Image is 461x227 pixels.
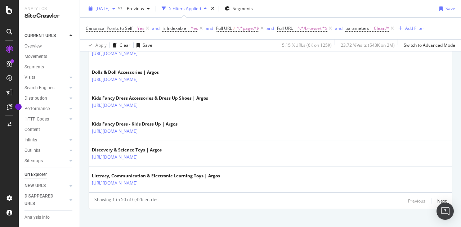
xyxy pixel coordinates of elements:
[282,42,332,48] div: 5.15 % URLs ( 6K on 125K )
[86,40,107,51] button: Apply
[335,25,343,32] button: and
[335,25,343,31] div: and
[437,3,455,14] button: Save
[408,198,425,204] div: Previous
[24,53,75,60] a: Movements
[24,126,40,133] div: Content
[408,196,425,205] button: Previous
[210,5,216,12] div: times
[24,12,74,20] div: SiteCrawler
[24,157,43,165] div: Sitemaps
[94,196,158,205] div: Showing 1 to 50 of 6,426 entries
[191,23,198,33] span: Yes
[152,25,160,31] div: and
[370,25,373,31] span: =
[24,182,67,190] a: NEW URLS
[297,23,327,33] span: ^.*/browse/.*$
[345,25,369,31] span: parameters
[152,25,160,32] button: and
[169,5,201,12] div: 5 Filters Applied
[222,3,256,14] button: Segments
[95,5,109,12] span: 2025 Oct. 1st
[124,3,153,14] button: Previous
[92,173,220,179] div: Literacy, Communication & Electronic Learning Toys | Argos
[294,25,296,31] span: =
[401,40,455,51] button: Switch to Advanced Mode
[92,76,138,83] a: [URL][DOMAIN_NAME]
[134,25,136,31] span: =
[124,5,144,12] span: Previous
[237,23,259,33] span: ^.*page.*$
[437,198,447,204] div: Next
[24,105,50,113] div: Performance
[395,24,424,33] button: Add Filter
[92,95,208,101] div: Kids Fancy Dress Accessories & Dress Up Shoes | Argos
[216,25,232,31] span: Full URL
[118,5,124,11] span: vs
[24,157,67,165] a: Sitemaps
[187,25,190,31] span: =
[95,42,107,48] div: Apply
[405,25,424,31] div: Add Filter
[233,5,253,12] span: Segments
[24,147,67,154] a: Outlinks
[143,42,152,48] div: Save
[162,25,186,31] span: Is Indexable
[134,40,152,51] button: Save
[24,74,67,81] a: Visits
[24,63,75,71] a: Segments
[437,196,447,205] button: Next
[24,63,44,71] div: Segments
[24,136,37,144] div: Inlinks
[24,192,67,208] a: DISAPPEARED URLS
[24,105,67,113] a: Performance
[24,136,67,144] a: Inlinks
[92,180,138,187] a: [URL][DOMAIN_NAME]
[86,3,118,14] button: [DATE]
[24,32,67,40] a: CURRENT URLS
[92,50,138,57] a: [URL][DOMAIN_NAME]
[24,53,47,60] div: Movements
[206,25,213,31] div: and
[374,23,389,33] span: Clean/*
[92,102,138,109] a: [URL][DOMAIN_NAME]
[24,171,75,178] a: Url Explorer
[24,42,75,50] a: Overview
[437,203,454,220] div: Open Intercom Messenger
[24,192,61,208] div: DISAPPEARED URLS
[267,25,274,32] button: and
[86,25,133,31] span: Canonical Points to Self
[24,171,47,178] div: Url Explorer
[233,25,236,31] span: ≠
[24,32,56,40] div: CURRENT URLS
[341,42,395,48] div: 23.72 % Visits ( 543K on 2M )
[446,5,455,12] div: Save
[24,84,54,92] div: Search Engines
[92,69,169,76] div: Dolls & Doll Accessories | Argos
[267,25,274,31] div: and
[24,42,42,50] div: Overview
[24,126,75,133] a: Content
[24,147,40,154] div: Outlinks
[24,95,47,102] div: Distribution
[92,147,169,153] div: Discovery & Science Toys | Argos
[92,128,138,135] a: [URL][DOMAIN_NAME]
[206,25,213,32] button: and
[24,214,75,221] a: Analysis Info
[120,42,130,48] div: Clear
[24,95,67,102] a: Distribution
[92,154,138,161] a: [URL][DOMAIN_NAME]
[277,25,293,31] span: Full URL
[404,42,455,48] div: Switch to Advanced Mode
[24,115,67,123] a: HTTP Codes
[24,6,74,12] div: Analytics
[24,182,46,190] div: NEW URLS
[159,3,210,14] button: 5 Filters Applied
[24,214,50,221] div: Analysis Info
[137,23,144,33] span: Yes
[24,74,35,81] div: Visits
[92,121,178,127] div: Kids Fancy Dress - Kids Dress Up | Argos
[110,40,130,51] button: Clear
[24,115,49,123] div: HTTP Codes
[24,84,67,92] a: Search Engines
